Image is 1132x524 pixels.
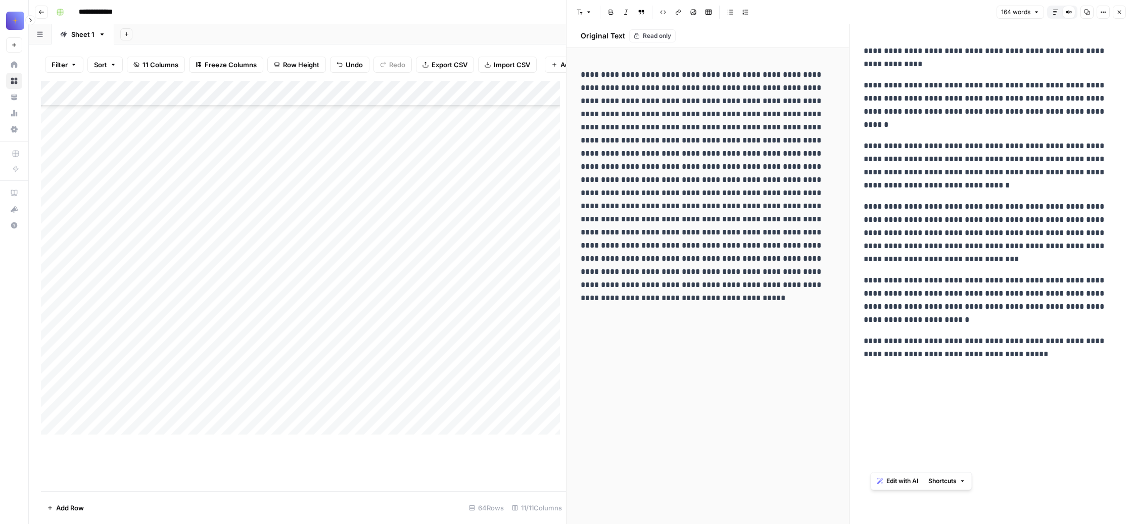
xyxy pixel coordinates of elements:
[575,31,625,41] h2: Original Text
[6,185,22,201] a: AirOps Academy
[205,60,257,70] span: Freeze Columns
[143,60,178,70] span: 11 Columns
[6,89,22,105] a: Your Data
[71,29,95,39] div: Sheet 1
[7,202,22,217] div: What's new?
[6,121,22,137] a: Settings
[416,57,474,73] button: Export CSV
[478,57,537,73] button: Import CSV
[346,60,363,70] span: Undo
[6,105,22,121] a: Usage
[924,474,970,488] button: Shortcuts
[267,57,326,73] button: Row Height
[6,73,22,89] a: Browse
[330,57,369,73] button: Undo
[6,8,22,33] button: Workspace: PC
[94,60,107,70] span: Sort
[373,57,412,73] button: Redo
[127,57,185,73] button: 11 Columns
[87,57,123,73] button: Sort
[494,60,530,70] span: Import CSV
[6,12,24,30] img: PC Logo
[389,60,405,70] span: Redo
[997,6,1044,19] button: 164 words
[45,57,83,73] button: Filter
[432,60,467,70] span: Export CSV
[465,500,508,516] div: 64 Rows
[1001,8,1030,17] span: 164 words
[52,60,68,70] span: Filter
[6,201,22,217] button: What's new?
[6,217,22,233] button: Help + Support
[560,60,599,70] span: Add Column
[886,477,918,486] span: Edit with AI
[643,31,671,40] span: Read only
[52,24,114,44] a: Sheet 1
[508,500,566,516] div: 11/11 Columns
[41,500,90,516] button: Add Row
[873,474,922,488] button: Edit with AI
[6,57,22,73] a: Home
[189,57,263,73] button: Freeze Columns
[928,477,957,486] span: Shortcuts
[283,60,319,70] span: Row Height
[56,503,84,513] span: Add Row
[545,57,606,73] button: Add Column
